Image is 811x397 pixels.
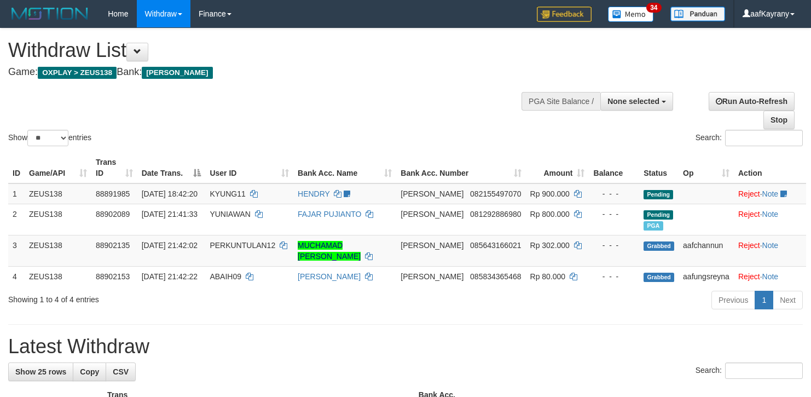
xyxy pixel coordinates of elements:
span: Grabbed [644,241,674,251]
span: Copy 082155497070 to clipboard [470,189,521,198]
a: [PERSON_NAME] [298,272,361,281]
span: Rp 900.000 [530,189,570,198]
input: Search: [725,363,803,379]
td: aafungsreyna [679,266,734,286]
a: 1 [755,291,773,309]
a: Show 25 rows [8,363,73,381]
a: Previous [711,291,755,309]
div: PGA Site Balance / [522,92,600,111]
div: - - - [593,209,635,220]
span: Copy 085834365468 to clipboard [470,272,521,281]
img: Button%20Memo.svg [608,7,654,22]
a: Reject [738,272,760,281]
div: - - - [593,271,635,282]
td: · [734,235,806,266]
th: Op: activate to sort column ascending [679,152,734,183]
th: Amount: activate to sort column ascending [526,152,589,183]
a: Note [762,210,779,218]
a: Reject [738,189,760,198]
th: Date Trans.: activate to sort column descending [137,152,206,183]
td: · [734,183,806,204]
div: - - - [593,188,635,199]
a: FAJAR PUJIANTO [298,210,361,218]
span: KYUNG11 [210,189,245,198]
label: Show entries [8,130,91,146]
span: Copy [80,367,99,376]
span: Grabbed [644,273,674,282]
span: ABAIH09 [210,272,241,281]
span: PERKUNTULAN12 [210,241,275,250]
th: Bank Acc. Name: activate to sort column ascending [293,152,396,183]
span: Marked by aafchomsokheang [644,221,663,231]
span: 88902089 [96,210,130,218]
th: Status [639,152,679,183]
span: [DATE] 21:41:33 [142,210,198,218]
span: [PERSON_NAME] [401,210,464,218]
span: 88902153 [96,272,130,281]
span: Copy 081292886980 to clipboard [470,210,521,218]
a: Run Auto-Refresh [709,92,795,111]
span: [PERSON_NAME] [142,67,212,79]
td: aafchannun [679,235,734,266]
th: Action [734,152,806,183]
a: Note [762,272,779,281]
th: Trans ID: activate to sort column ascending [91,152,137,183]
a: CSV [106,363,136,381]
td: 4 [8,266,25,286]
span: Rp 800.000 [530,210,570,218]
th: Bank Acc. Number: activate to sort column ascending [396,152,525,183]
div: Showing 1 to 4 of 4 entries [8,290,330,305]
select: Showentries [27,130,68,146]
label: Search: [696,363,803,379]
td: ZEUS138 [25,183,91,204]
span: Pending [644,190,673,199]
td: · [734,266,806,286]
a: Stop [763,111,795,129]
button: None selected [600,92,673,111]
img: panduan.png [670,7,725,21]
a: Next [773,291,803,309]
th: ID [8,152,25,183]
a: Copy [73,363,106,381]
span: [DATE] 21:42:22 [142,272,198,281]
th: User ID: activate to sort column ascending [205,152,293,183]
span: Rp 80.000 [530,272,566,281]
span: CSV [113,367,129,376]
span: 88902135 [96,241,130,250]
span: Show 25 rows [15,367,66,376]
span: 34 [646,3,661,13]
span: None selected [607,97,659,106]
td: 1 [8,183,25,204]
td: ZEUS138 [25,204,91,235]
a: HENDRY [298,189,330,198]
img: MOTION_logo.png [8,5,91,22]
h1: Latest Withdraw [8,336,803,358]
td: ZEUS138 [25,235,91,266]
a: Note [762,241,779,250]
td: ZEUS138 [25,266,91,286]
th: Balance [589,152,639,183]
span: Copy 085643166021 to clipboard [470,241,521,250]
a: Note [762,189,779,198]
td: · [734,204,806,235]
a: MUCHAMAD [PERSON_NAME] [298,241,361,261]
span: [PERSON_NAME] [401,241,464,250]
span: Pending [644,210,673,220]
span: [DATE] 18:42:20 [142,189,198,198]
td: 3 [8,235,25,266]
span: Rp 302.000 [530,241,570,250]
span: OXPLAY > ZEUS138 [38,67,117,79]
span: [PERSON_NAME] [401,272,464,281]
label: Search: [696,130,803,146]
a: Reject [738,241,760,250]
img: Feedback.jpg [537,7,592,22]
div: - - - [593,240,635,251]
th: Game/API: activate to sort column ascending [25,152,91,183]
span: [DATE] 21:42:02 [142,241,198,250]
span: YUNIAWAN [210,210,250,218]
input: Search: [725,130,803,146]
a: Reject [738,210,760,218]
span: [PERSON_NAME] [401,189,464,198]
td: 2 [8,204,25,235]
h1: Withdraw List [8,39,530,61]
